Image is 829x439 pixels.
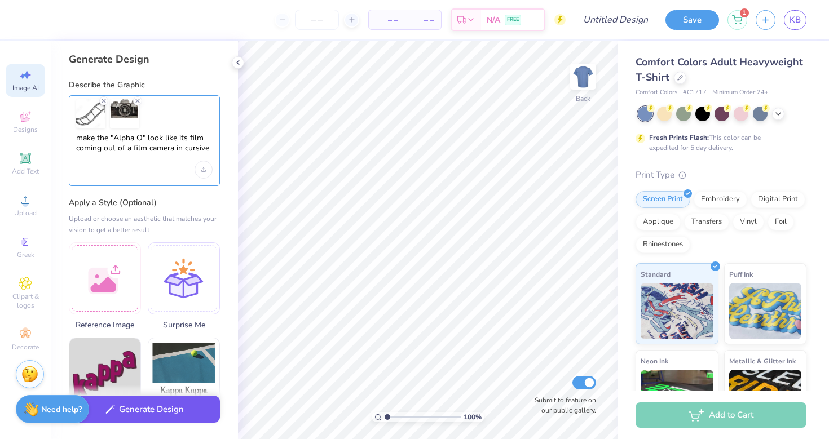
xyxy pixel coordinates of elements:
[768,214,794,230] div: Foil
[641,370,713,426] img: Neon Ink
[69,52,220,66] div: Generate Design
[14,209,37,218] span: Upload
[12,167,39,176] span: Add Text
[69,396,220,423] button: Generate Design
[17,250,34,259] span: Greek
[41,404,82,415] strong: Need help?
[99,96,108,105] svg: Remove uploaded image
[641,283,713,339] img: Standard
[6,292,45,310] span: Clipart & logos
[665,10,719,30] button: Save
[636,55,803,84] span: Comfort Colors Adult Heavyweight T-Shirt
[507,16,519,24] span: FREE
[12,343,39,352] span: Decorate
[683,88,707,97] span: # C1717
[110,99,139,128] img: Upload 2
[729,283,802,339] img: Puff Ink
[195,161,213,179] div: Upload image
[636,236,690,253] div: Rhinestones
[733,214,764,230] div: Vinyl
[13,125,38,134] span: Designs
[576,94,590,104] div: Back
[133,96,142,105] svg: Remove uploaded image
[69,79,220,91] label: Describe the Graphic
[784,10,806,30] a: KB
[528,395,596,415] label: Submit to feature on our public gallery.
[649,133,709,142] strong: Fresh Prints Flash:
[751,191,805,208] div: Digital Print
[636,168,806,181] div: Print Type
[636,88,677,97] span: Comfort Colors
[740,8,749,17] span: 1
[574,8,657,31] input: Untitled Design
[694,191,747,208] div: Embroidery
[729,355,796,367] span: Metallic & Glitter Ink
[412,14,434,26] span: – –
[636,191,690,208] div: Screen Print
[649,132,788,153] div: This color can be expedited for 5 day delivery.
[376,14,398,26] span: – –
[69,319,141,331] span: Reference Image
[69,197,220,209] label: Apply a Style (Optional)
[684,214,729,230] div: Transfers
[487,14,500,26] span: N/A
[148,319,220,331] span: Surprise Me
[76,99,105,128] img: Upload 1
[464,412,482,422] span: 100 %
[69,213,220,236] div: Upload or choose an aesthetic that matches your vision to get a better result
[729,268,753,280] span: Puff Ink
[636,214,681,230] div: Applique
[295,10,339,30] input: – –
[790,14,801,26] span: KB
[148,338,219,409] img: Photorealistic
[641,268,671,280] span: Standard
[572,65,594,88] img: Back
[712,88,769,97] span: Minimum Order: 24 +
[641,355,668,367] span: Neon Ink
[69,338,140,409] img: Text-Based
[12,83,39,92] span: Image AI
[729,370,802,426] img: Metallic & Glitter Ink
[76,133,213,161] textarea: make the "Alpha O" look like its film coming out of a film camera in cursive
